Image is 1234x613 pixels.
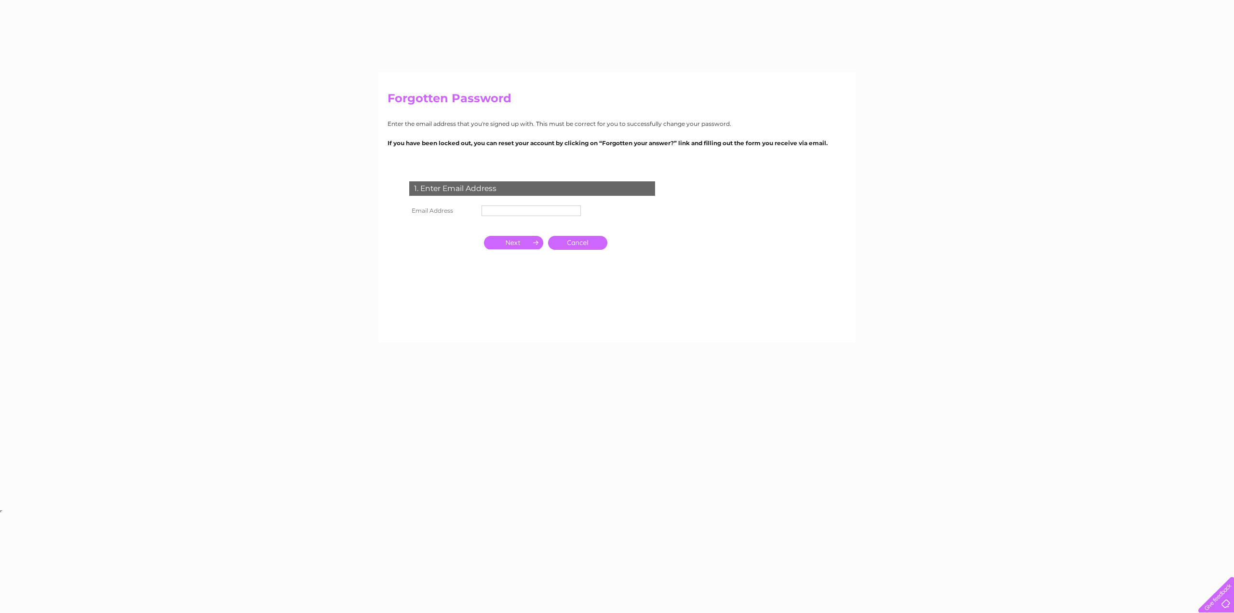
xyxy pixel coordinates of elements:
[388,138,846,148] p: If you have been locked out, you can reset your account by clicking on “Forgotten your answer?” l...
[388,119,846,128] p: Enter the email address that you're signed up with. This must be correct for you to successfully ...
[388,92,846,110] h2: Forgotten Password
[407,203,479,218] th: Email Address
[409,181,655,196] div: 1. Enter Email Address
[548,236,607,250] a: Cancel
